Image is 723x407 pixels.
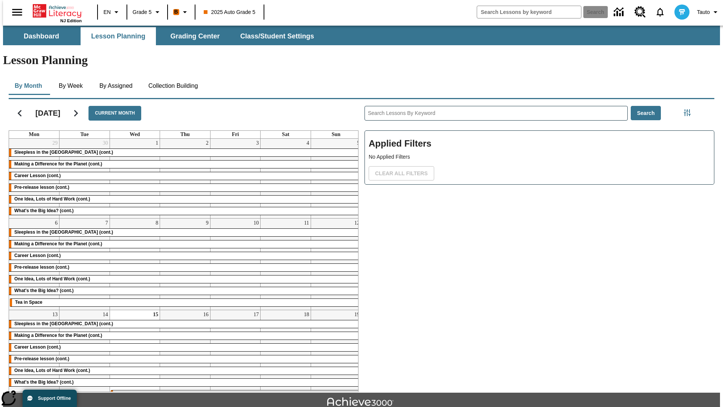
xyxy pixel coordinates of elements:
span: What's the Big Idea? (cont.) [14,379,74,385]
div: Making a Difference for the Planet (cont.) [9,240,361,248]
a: Monday [27,131,41,138]
span: Career Lesson (cont.) [14,253,61,258]
div: Career Lesson (cont.) [9,172,361,180]
div: Career Lesson (cont.) [9,344,361,351]
button: By Assigned [93,77,139,95]
td: October 5, 2025 [311,139,361,219]
span: Lesson Planning [91,32,145,41]
h1: Lesson Planning [3,53,720,67]
span: Sleepless in the Animal Kingdom (cont.) [14,230,113,235]
a: October 17, 2025 [252,310,260,319]
button: Open side menu [6,1,28,23]
span: Sleepless in the Animal Kingdom (cont.) [14,150,113,155]
button: Language: EN, Select a language [100,5,124,19]
div: Pre-release lesson (cont.) [9,355,361,363]
span: Grade 5 [133,8,152,16]
a: October 5, 2025 [355,139,361,148]
div: What's the Big Idea? (cont.) [9,287,361,295]
button: Collection Building [142,77,204,95]
button: Class/Student Settings [234,27,320,45]
a: Notifications [650,2,670,22]
button: By Week [52,77,90,95]
td: October 1, 2025 [110,139,160,219]
td: September 30, 2025 [59,139,110,219]
span: Class/Student Settings [240,32,314,41]
a: October 10, 2025 [252,219,260,228]
div: What's the Big Idea? (cont.) [9,379,361,386]
td: October 6, 2025 [9,218,59,310]
h2: Applied Filters [369,135,710,153]
div: Sleepless in the Animal Kingdom (cont.) [9,229,361,236]
span: Career Lesson (cont.) [14,173,61,178]
td: October 11, 2025 [261,218,311,310]
a: October 14, 2025 [101,310,110,319]
h2: [DATE] [35,109,60,118]
a: September 30, 2025 [101,139,110,148]
span: 2025 Auto Grade 5 [204,8,256,16]
button: Dashboard [4,27,79,45]
a: Tuesday [79,131,90,138]
td: October 4, 2025 [261,139,311,219]
td: October 2, 2025 [160,139,210,219]
div: Pre-release lesson (cont.) [9,264,361,271]
a: October 16, 2025 [202,310,210,319]
a: October 9, 2025 [204,219,210,228]
a: October 18, 2025 [302,310,311,319]
span: One Idea, Lots of Hard Work (cont.) [14,368,90,373]
a: Thursday [179,131,191,138]
input: search field [477,6,581,18]
input: Search Lessons By Keyword [365,106,627,120]
span: Tauto [697,8,710,16]
a: October 4, 2025 [305,139,311,148]
span: Dashboard [24,32,59,41]
a: October 3, 2025 [255,139,260,148]
span: What's the Big Idea? (cont.) [14,208,74,213]
td: October 3, 2025 [210,139,261,219]
span: EN [104,8,111,16]
span: One Idea, Lots of Hard Work (cont.) [14,276,90,282]
div: What's the Big Idea? (cont.) [9,207,361,215]
button: Current Month [88,106,141,121]
span: Sleepless in the Animal Kingdom (cont.) [14,321,113,326]
div: Making a Difference for the Planet (cont.) [9,332,361,340]
div: Career Lesson (cont.) [9,252,361,260]
span: Cars of the Future? (cont.) [116,391,173,396]
a: October 13, 2025 [51,310,59,319]
button: Filters Side menu [680,105,695,120]
a: Saturday [281,131,291,138]
button: Support Offline [23,390,77,407]
a: October 12, 2025 [353,219,361,228]
span: Making a Difference for the Planet (cont.) [14,333,102,338]
td: October 12, 2025 [311,218,361,310]
div: Making a Difference for the Planet (cont.) [9,161,361,168]
a: Friday [230,131,241,138]
button: Boost Class color is orange. Change class color [170,5,192,19]
span: Grading Center [170,32,220,41]
div: Cars of the Future? (cont.) [111,390,361,398]
span: One Idea, Lots of Hard Work (cont.) [14,196,90,202]
span: What's the Big Idea? (cont.) [14,288,74,293]
p: No Applied Filters [369,153,710,161]
a: October 15, 2025 [151,310,160,319]
img: avatar image [674,5,689,20]
span: Pre-release lesson (cont.) [14,265,69,270]
button: Profile/Settings [694,5,723,19]
a: October 8, 2025 [154,219,160,228]
span: Making a Difference for the Planet (cont.) [14,161,102,167]
td: October 7, 2025 [59,218,110,310]
span: Pre-release lesson (cont.) [14,185,69,190]
div: SubNavbar [3,26,720,45]
span: Career Lesson (cont.) [14,344,61,350]
span: Tea in Space [15,300,42,305]
td: October 8, 2025 [110,218,160,310]
a: Sunday [330,131,342,138]
a: Wednesday [128,131,141,138]
button: Lesson Planning [81,27,156,45]
a: October 2, 2025 [204,139,210,148]
div: Home [33,3,82,23]
button: Grade: Grade 5, Select a grade [130,5,165,19]
a: September 29, 2025 [51,139,59,148]
a: October 7, 2025 [104,219,110,228]
span: B [174,7,178,17]
div: One Idea, Lots of Hard Work (cont.) [9,367,361,375]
